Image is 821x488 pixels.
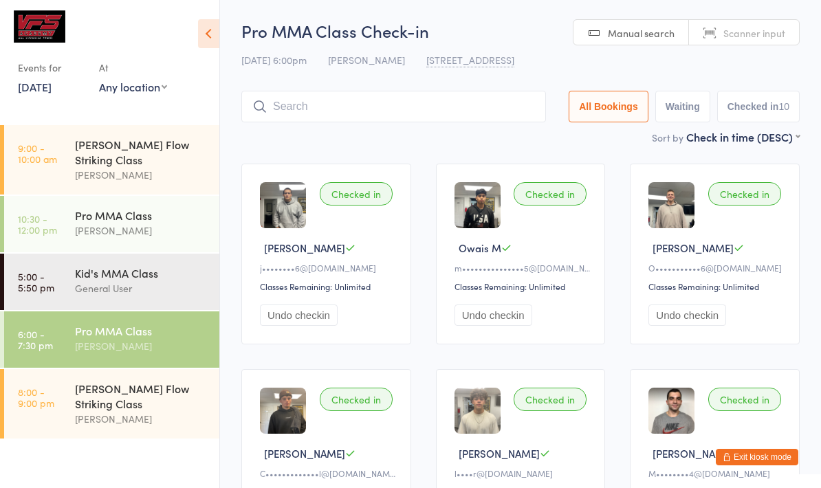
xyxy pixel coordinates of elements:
[4,254,219,310] a: 5:00 -5:50 pmKid's MMA ClassGeneral User
[241,53,307,67] span: [DATE] 6:00pm
[459,241,501,255] span: Owais M
[18,271,54,293] time: 5:00 - 5:50 pm
[652,131,683,144] label: Sort by
[4,369,219,439] a: 8:00 -9:00 pm[PERSON_NAME] Flow Striking Class[PERSON_NAME]
[4,196,219,252] a: 10:30 -12:00 pmPro MMA Class[PERSON_NAME]
[455,304,532,326] button: Undo checkin
[260,467,397,479] div: C•••••••••••••
[260,388,306,434] img: image1736880793.png
[75,167,208,183] div: [PERSON_NAME]
[653,446,734,461] span: [PERSON_NAME]
[99,79,167,94] div: Any location
[260,280,397,292] div: Classes Remaining: Unlimited
[320,182,393,206] div: Checked in
[608,26,675,40] span: Manual search
[18,329,53,351] time: 6:00 - 7:30 pm
[75,381,208,411] div: [PERSON_NAME] Flow Striking Class
[260,304,338,326] button: Undo checkin
[716,449,798,465] button: Exit kiosk mode
[514,388,587,411] div: Checked in
[648,304,726,326] button: Undo checkin
[455,182,501,228] img: image1747702169.png
[4,311,219,368] a: 6:00 -7:30 pmPro MMA Class[PERSON_NAME]
[514,182,587,206] div: Checked in
[455,280,591,292] div: Classes Remaining: Unlimited
[455,262,591,274] div: m•••••••••••••••
[75,280,208,296] div: General User
[18,56,85,79] div: Events for
[648,182,694,228] img: image1746491872.png
[648,262,785,274] div: O•••••••••••
[75,137,208,167] div: [PERSON_NAME] Flow Striking Class
[260,182,306,228] img: image1730737585.png
[653,241,734,255] span: [PERSON_NAME]
[75,323,208,338] div: Pro MMA Class
[18,386,54,408] time: 8:00 - 9:00 pm
[569,91,648,122] button: All Bookings
[455,388,501,434] img: image1750200892.png
[328,53,405,67] span: [PERSON_NAME]
[320,388,393,411] div: Checked in
[241,91,546,122] input: Search
[18,79,52,94] a: [DATE]
[778,101,789,112] div: 10
[459,446,540,461] span: [PERSON_NAME]
[717,91,800,122] button: Checked in10
[75,223,208,239] div: [PERSON_NAME]
[264,241,345,255] span: [PERSON_NAME]
[4,125,219,195] a: 9:00 -10:00 am[PERSON_NAME] Flow Striking Class[PERSON_NAME]
[18,142,57,164] time: 9:00 - 10:00 am
[75,208,208,223] div: Pro MMA Class
[648,467,785,479] div: M••••••••
[686,129,800,144] div: Check in time (DESC)
[708,388,781,411] div: Checked in
[75,338,208,354] div: [PERSON_NAME]
[655,91,710,122] button: Waiting
[99,56,167,79] div: At
[18,213,57,235] time: 10:30 - 12:00 pm
[264,446,345,461] span: [PERSON_NAME]
[260,262,397,274] div: j••••••••
[723,26,785,40] span: Scanner input
[648,280,785,292] div: Classes Remaining: Unlimited
[708,182,781,206] div: Checked in
[455,467,591,479] div: l••••
[75,265,208,280] div: Kid's MMA Class
[14,10,65,43] img: VFS Academy
[75,411,208,427] div: [PERSON_NAME]
[241,19,800,42] h2: Pro MMA Class Check-in
[648,388,694,434] img: image1627394277.png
